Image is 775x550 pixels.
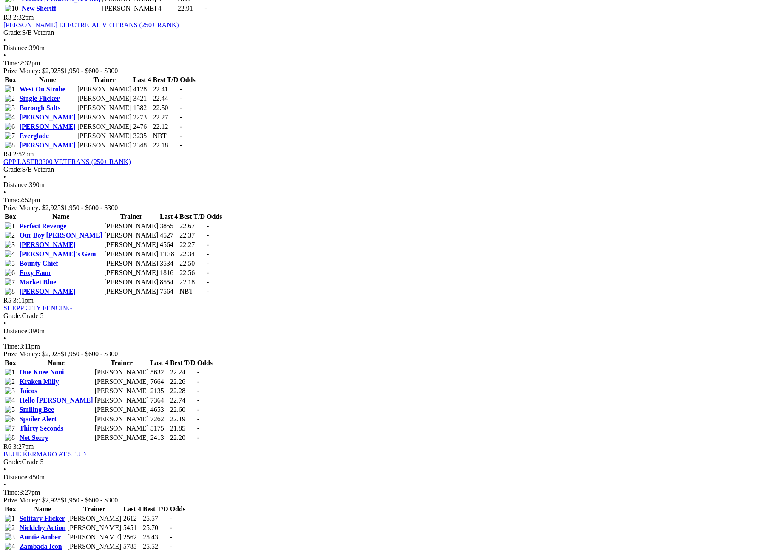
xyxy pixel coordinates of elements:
td: [PERSON_NAME] [67,533,122,541]
a: Nickleby Action [20,524,66,531]
a: [PERSON_NAME] [20,123,76,130]
td: 22.74 [170,396,196,405]
img: 7 [5,132,15,140]
div: Prize Money: $2,925 [3,496,772,504]
a: New Sheriff [22,5,56,12]
td: 22.60 [170,405,196,414]
div: Grade 5 [3,312,772,320]
td: 21.85 [170,424,196,433]
span: - [197,425,199,432]
th: Last 4 [159,213,178,221]
div: S/E Veteran [3,166,772,173]
td: 22.50 [152,104,179,112]
span: Grade: [3,312,22,319]
td: [PERSON_NAME] [94,377,149,386]
span: - [197,415,199,422]
td: 3421 [133,94,151,103]
td: 4653 [150,405,169,414]
span: Grade: [3,166,22,173]
span: • [3,173,6,181]
td: 2612 [123,514,142,523]
div: Prize Money: $2,925 [3,350,772,358]
span: Distance: [3,181,29,188]
td: 2413 [150,434,169,442]
a: SHEPP CITY FENCING [3,304,72,312]
td: 25.57 [142,514,169,523]
span: R4 [3,150,11,158]
td: 22.28 [170,387,196,395]
img: 7 [5,425,15,432]
span: Time: [3,60,20,67]
img: 6 [5,123,15,130]
img: 7 [5,278,15,286]
td: 7364 [150,396,169,405]
img: 4 [5,250,15,258]
td: 22.44 [152,94,179,103]
td: 4128 [133,85,151,94]
td: 1816 [159,269,178,277]
td: 22.12 [152,122,179,131]
a: [PERSON_NAME]'s Gem [20,250,96,258]
span: - [207,278,209,286]
span: - [170,533,172,541]
a: Market Blue [20,278,57,286]
a: Kraken Milly [20,378,59,385]
span: • [3,52,6,59]
td: [PERSON_NAME] [102,4,156,13]
a: [PERSON_NAME] [20,113,76,121]
td: [PERSON_NAME] [77,113,132,122]
td: 25.70 [142,524,169,532]
td: 22.26 [170,377,196,386]
td: 22.56 [179,269,205,277]
div: 450m [3,473,772,481]
span: $1,950 - $600 - $300 [61,350,118,357]
div: Prize Money: $2,925 [3,204,772,212]
div: 2:32pm [3,60,772,67]
td: [PERSON_NAME] [104,259,159,268]
span: - [180,95,182,102]
img: 2 [5,232,15,239]
td: [PERSON_NAME] [77,94,132,103]
td: [PERSON_NAME] [94,387,149,395]
a: Bounty Chief [20,260,58,267]
td: 5175 [150,424,169,433]
th: Name [19,76,76,84]
img: 6 [5,415,15,423]
td: 22.19 [170,415,196,423]
td: 22.20 [170,434,196,442]
a: Thirty Seconds [20,425,64,432]
a: Not Sorry [20,434,48,441]
th: Odds [179,76,196,84]
td: [PERSON_NAME] [77,141,132,150]
span: Box [5,213,16,220]
img: 1 [5,222,15,230]
td: NBT [152,132,179,140]
img: 4 [5,397,15,404]
img: 3 [5,387,15,395]
td: [PERSON_NAME] [104,269,159,277]
span: - [197,387,199,394]
div: 3:27pm [3,489,772,496]
div: 2:52pm [3,196,772,204]
th: Name [19,213,103,221]
td: 22.18 [152,141,179,150]
td: 2562 [123,533,142,541]
th: Name [19,359,94,367]
td: [PERSON_NAME] [94,368,149,377]
td: 2273 [133,113,151,122]
td: [PERSON_NAME] [94,396,149,405]
div: Grade 5 [3,458,772,466]
th: Last 4 [133,76,151,84]
td: 22.67 [179,222,205,230]
td: 7564 [159,287,178,296]
span: - [180,85,182,93]
td: 7262 [150,415,169,423]
a: GPP LASER3300 VETERANS (250+ RANK) [3,158,131,165]
span: - [204,5,207,12]
span: Time: [3,489,20,496]
td: 2135 [150,387,169,395]
a: Spoiler Alert [20,415,57,422]
td: [PERSON_NAME] [104,287,159,296]
span: - [207,269,209,276]
td: 4564 [159,241,178,249]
